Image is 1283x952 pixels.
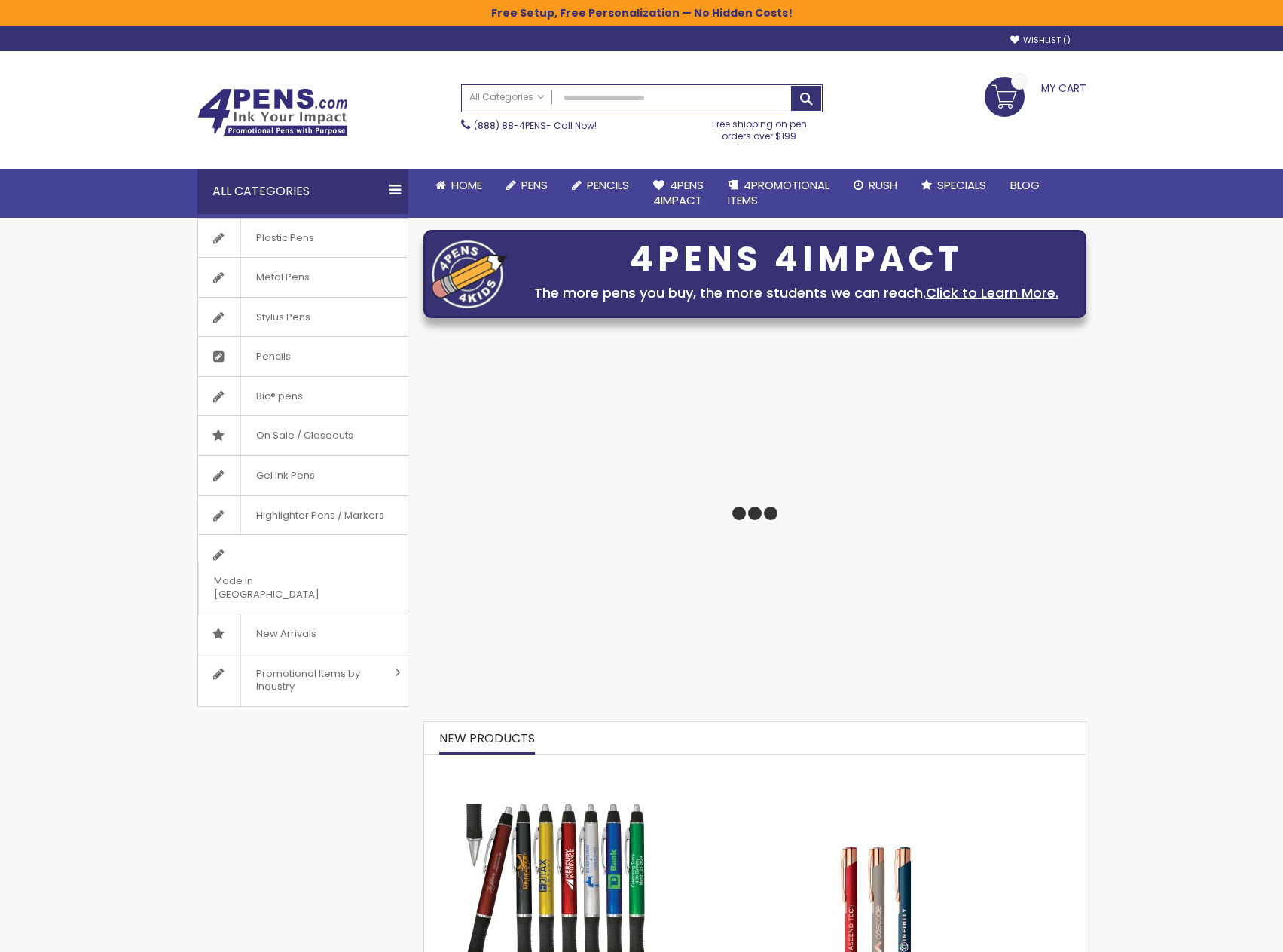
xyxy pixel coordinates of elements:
a: Home [423,169,494,202]
span: Promotional Items by Industry [240,654,389,706]
div: 4PENS 4IMPACT [515,243,1078,275]
a: Metal Pens [198,258,408,297]
span: All Categories [469,91,545,103]
div: All Categories [197,169,408,214]
a: Gel Ink Pens [198,456,408,495]
span: New Arrivals [240,614,331,654]
a: Promotional Items by Industry [198,654,408,706]
span: Pencils [587,177,629,193]
span: On Sale / Closeouts [240,416,368,455]
span: Rush [869,177,897,193]
a: Wishlist [1010,35,1071,46]
a: 4Pens4impact [641,169,716,218]
span: Pencils [240,337,306,376]
a: Pencils [198,337,408,376]
div: The more pens you buy, the more students we can reach. [515,283,1078,304]
a: Click to Learn More. [926,283,1058,302]
a: All Categories [462,85,552,110]
a: Blog [998,169,1052,202]
a: On Sale / Closeouts [198,416,408,455]
a: The Barton Custom Pens Special Offer [424,761,688,774]
a: (888) 88-4PENS [474,119,546,132]
a: Plastic Pens [198,219,408,258]
span: Gel Ink Pens [240,456,330,495]
a: Pencils [560,169,641,202]
div: Free shipping on pen orders over $199 [696,112,823,142]
span: Specials [937,177,986,193]
span: 4PROMOTIONAL ITEMS [728,177,829,208]
a: Rush [842,169,909,202]
a: Specials [909,169,998,202]
span: Home [451,177,482,193]
span: Metal Pens [240,258,325,297]
span: Pens [521,177,548,193]
a: New Arrivals [198,614,408,654]
span: New Products [439,730,535,747]
span: - Call Now! [474,119,597,132]
a: Crosby Softy Rose Gold with Stylus Pen - Mirror Laser [703,761,1050,774]
a: Stylus Pens [198,298,408,337]
span: Blog [1010,177,1040,193]
span: Stylus Pens [240,298,325,337]
a: Made in [GEOGRAPHIC_DATA] [198,535,408,614]
img: four_pen_logo.png [432,240,507,308]
img: 4Pens Custom Pens and Promotional Products [197,88,348,136]
a: Highlighter Pens / Markers [198,496,408,535]
span: Highlighter Pens / Markers [240,496,399,535]
span: 4Pens 4impact [653,177,704,208]
span: Plastic Pens [240,219,329,258]
a: 4PROMOTIONALITEMS [716,169,842,218]
a: Bic® pens [198,377,408,416]
span: Made in [GEOGRAPHIC_DATA] [198,562,370,614]
span: Bic® pens [240,377,318,416]
a: Pens [494,169,560,202]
